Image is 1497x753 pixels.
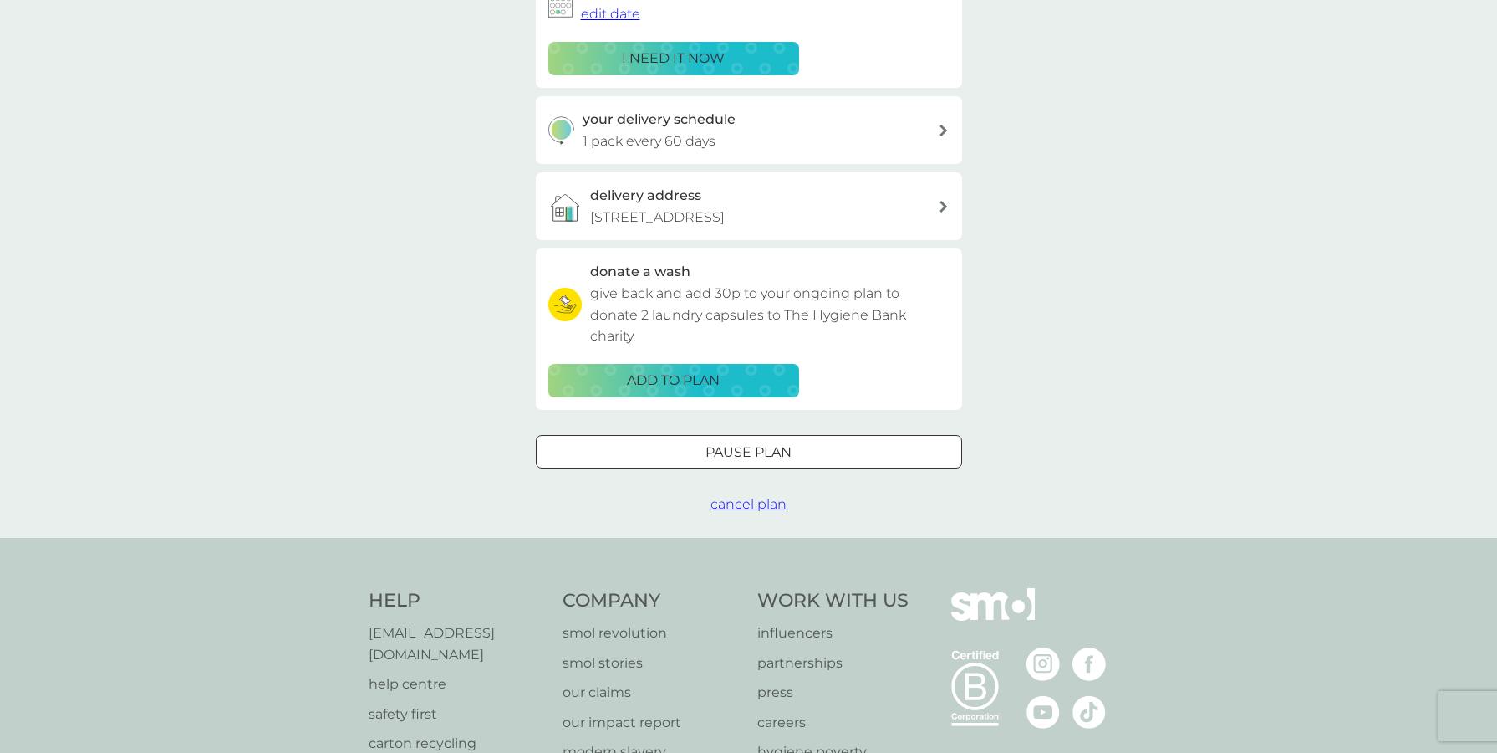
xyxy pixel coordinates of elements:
img: visit the smol Youtube page [1026,695,1060,729]
p: ADD TO PLAN [627,370,720,392]
span: edit date [581,6,640,22]
p: [STREET_ADDRESS] [590,207,725,228]
h4: Help [369,588,547,614]
img: smol [951,588,1035,645]
p: Pause plan [705,442,792,464]
h3: donate a wash [590,261,690,283]
a: smol revolution [563,622,741,644]
img: visit the smol Facebook page [1072,648,1106,681]
img: visit the smol Tiktok page [1072,695,1106,729]
button: ADD TO PLAN [548,364,799,397]
span: cancel plan [710,496,787,512]
a: [EMAIL_ADDRESS][DOMAIN_NAME] [369,622,547,665]
a: safety first [369,704,547,725]
a: help centre [369,674,547,695]
button: i need it now [548,42,799,75]
button: edit date [581,3,640,25]
a: our impact report [563,712,741,734]
h4: Company [563,588,741,614]
h3: your delivery schedule [583,109,736,131]
p: 1 pack every 60 days [583,131,715,152]
button: your delivery schedule1 pack every 60 days [536,96,962,164]
h4: Work With Us [757,588,909,614]
h3: delivery address [590,185,701,207]
a: press [757,682,909,704]
a: our claims [563,682,741,704]
a: careers [757,712,909,734]
p: give back and add 30p to your ongoing plan to donate 2 laundry capsules to The Hygiene Bank charity. [590,283,950,347]
a: influencers [757,622,909,644]
p: i need it now [622,48,725,69]
button: Pause plan [536,435,962,469]
a: delivery address[STREET_ADDRESS] [536,172,962,240]
a: partnerships [757,653,909,674]
a: smol stories [563,653,741,674]
button: cancel plan [710,494,787,515]
img: visit the smol Instagram page [1026,648,1060,681]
